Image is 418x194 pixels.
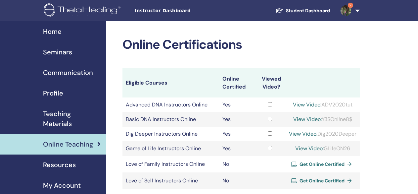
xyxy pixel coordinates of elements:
[254,68,286,97] th: Viewed Video?
[219,141,254,156] td: Yes
[135,7,234,14] span: Instructor Dashboard
[43,180,81,190] span: My Account
[293,116,322,123] a: View Video:
[122,37,360,52] h2: Online Certifications
[43,139,93,149] span: Online Teaching
[348,3,353,8] span: 2
[289,130,317,137] a: View Video:
[122,156,219,172] td: Love of Family Instructors Online
[295,145,324,152] a: View Video:
[289,145,356,153] div: GLifeON26
[275,8,283,13] img: graduation-cap-white.svg
[122,127,219,141] td: Dig Deeper Instructors Online
[43,68,93,78] span: Communication
[43,88,63,98] span: Profile
[291,176,354,186] a: Get Online Certified
[122,172,219,189] td: Love of Self Instructors Online
[219,127,254,141] td: Yes
[122,68,219,97] th: Eligible Courses
[219,172,254,189] td: No
[289,101,356,109] div: ADV2020tut
[43,160,76,170] span: Resources
[300,178,345,184] span: Get Online Certified
[289,115,356,123] div: Y3SOnl!ne8$
[291,159,354,169] a: Get Online Certified
[219,156,254,172] td: No
[270,5,335,17] a: Student Dashboard
[43,109,101,129] span: Teaching Materials
[122,112,219,127] td: Basic DNA Instructors Online
[293,101,321,108] a: View Video:
[219,97,254,112] td: Yes
[219,68,254,97] th: Online Certified
[219,112,254,127] td: Yes
[43,27,62,36] span: Home
[300,161,345,167] span: Get Online Certified
[289,130,356,138] div: Dig2020Deeper
[122,97,219,112] td: Advanced DNA Instructors Online
[44,3,123,18] img: logo.png
[122,141,219,156] td: Game of Life Instructors Online
[341,5,351,16] img: default.jpg
[43,47,72,57] span: Seminars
